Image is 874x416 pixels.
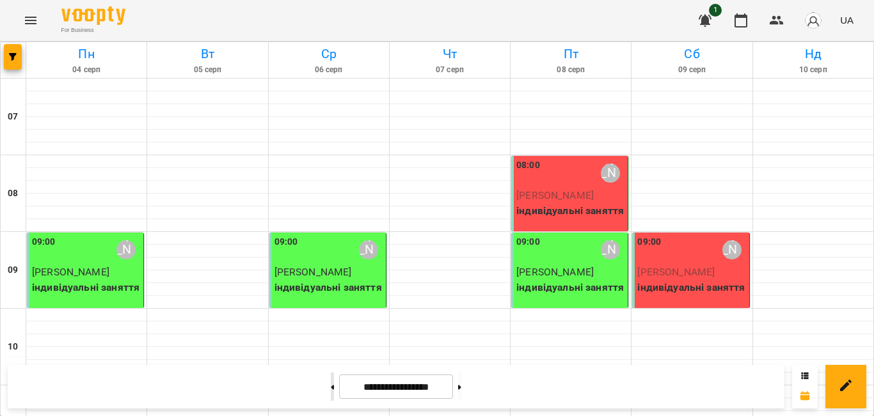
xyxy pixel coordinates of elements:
[601,240,620,259] div: Тарасюк Олена Валеріївна
[637,235,661,249] label: 09:00
[637,266,715,278] span: [PERSON_NAME]
[392,44,508,64] h6: Чт
[835,8,859,32] button: UA
[804,12,822,29] img: avatar_s.png
[512,64,629,76] h6: 08 серп
[8,110,18,124] h6: 07
[516,203,625,219] p: індивідуальні заняття
[116,240,136,259] div: Тарасюк Олена Валеріївна
[633,64,750,76] h6: 09 серп
[32,266,109,278] span: [PERSON_NAME]
[8,187,18,201] h6: 08
[15,5,46,36] button: Menu
[274,280,383,295] p: індивідуальні заняття
[516,158,540,173] label: 08:00
[722,240,742,259] div: Тарасюк Олена Валеріївна
[28,64,145,76] h6: 04 серп
[28,44,145,64] h6: Пн
[392,64,508,76] h6: 07 серп
[755,64,871,76] h6: 10 серп
[271,44,387,64] h6: Ср
[637,280,746,295] p: індивідуальні заняття
[633,44,750,64] h6: Сб
[149,44,266,64] h6: Вт
[8,340,18,354] h6: 10
[601,164,620,183] div: Тарасюк Олена Валеріївна
[274,266,352,278] span: [PERSON_NAME]
[840,13,854,27] span: UA
[516,280,625,295] p: індивідуальні заняття
[61,26,125,35] span: For Business
[32,235,56,249] label: 09:00
[709,4,722,17] span: 1
[755,44,871,64] h6: Нд
[512,44,629,64] h6: Пт
[61,6,125,25] img: Voopty Logo
[516,189,594,201] span: [PERSON_NAME]
[274,235,298,249] label: 09:00
[32,280,141,295] p: індивідуальні заняття
[271,64,387,76] h6: 06 серп
[516,235,540,249] label: 09:00
[8,263,18,277] h6: 09
[359,240,378,259] div: Тарасюк Олена Валеріївна
[516,266,594,278] span: [PERSON_NAME]
[149,64,266,76] h6: 05 серп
